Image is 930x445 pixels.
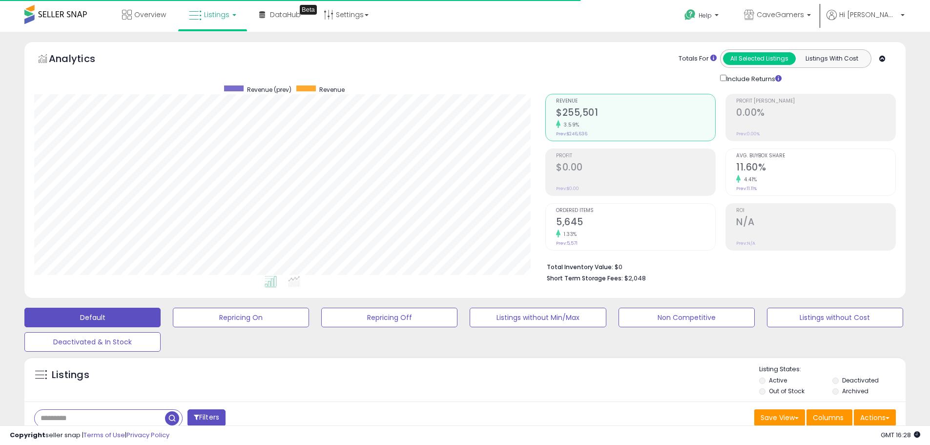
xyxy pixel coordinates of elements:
[736,186,757,191] small: Prev: 11.11%
[560,121,579,128] small: 3.59%
[556,208,715,213] span: Ordered Items
[881,430,920,440] span: 2025-10-13 16:28 GMT
[83,430,125,440] a: Terms of Use
[10,430,45,440] strong: Copyright
[854,409,896,426] button: Actions
[547,274,623,282] b: Short Term Storage Fees:
[736,107,895,120] h2: 0.00%
[684,9,696,21] i: Get Help
[52,368,89,382] h5: Listings
[187,409,226,426] button: Filters
[619,308,755,327] button: Non Competitive
[736,153,895,159] span: Avg. Buybox Share
[736,240,755,246] small: Prev: N/A
[679,54,717,64] div: Totals For
[204,10,229,20] span: Listings
[556,162,715,175] h2: $0.00
[319,85,345,94] span: Revenue
[769,387,805,395] label: Out of Stock
[300,5,317,15] div: Tooltip anchor
[723,52,796,65] button: All Selected Listings
[677,1,728,32] a: Help
[10,431,169,440] div: seller snap | |
[757,10,804,20] span: CaveGamers
[556,131,587,137] small: Prev: $246,636
[126,430,169,440] a: Privacy Policy
[842,387,868,395] label: Archived
[736,162,895,175] h2: 11.60%
[759,365,906,374] p: Listing States:
[736,208,895,213] span: ROI
[699,11,712,20] span: Help
[560,231,577,238] small: 1.33%
[736,216,895,230] h2: N/A
[806,409,852,426] button: Columns
[741,176,757,183] small: 4.41%
[556,216,715,230] h2: 5,645
[839,10,898,20] span: Hi [PERSON_NAME]
[556,240,578,246] small: Prev: 5,571
[754,409,805,426] button: Save View
[556,99,715,104] span: Revenue
[270,10,301,20] span: DataHub
[173,308,309,327] button: Repricing On
[547,263,613,271] b: Total Inventory Value:
[624,274,646,283] span: $2,048
[767,308,903,327] button: Listings without Cost
[769,376,787,384] label: Active
[713,73,793,84] div: Include Returns
[547,260,889,272] li: $0
[24,308,161,327] button: Default
[247,85,291,94] span: Revenue (prev)
[321,308,457,327] button: Repricing Off
[842,376,879,384] label: Deactivated
[556,107,715,120] h2: $255,501
[736,99,895,104] span: Profit [PERSON_NAME]
[813,413,844,423] span: Columns
[827,10,905,32] a: Hi [PERSON_NAME]
[736,131,760,137] small: Prev: 0.00%
[795,52,868,65] button: Listings With Cost
[470,308,606,327] button: Listings without Min/Max
[24,332,161,352] button: Deactivated & In Stock
[556,153,715,159] span: Profit
[134,10,166,20] span: Overview
[49,52,114,68] h5: Analytics
[556,186,579,191] small: Prev: $0.00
